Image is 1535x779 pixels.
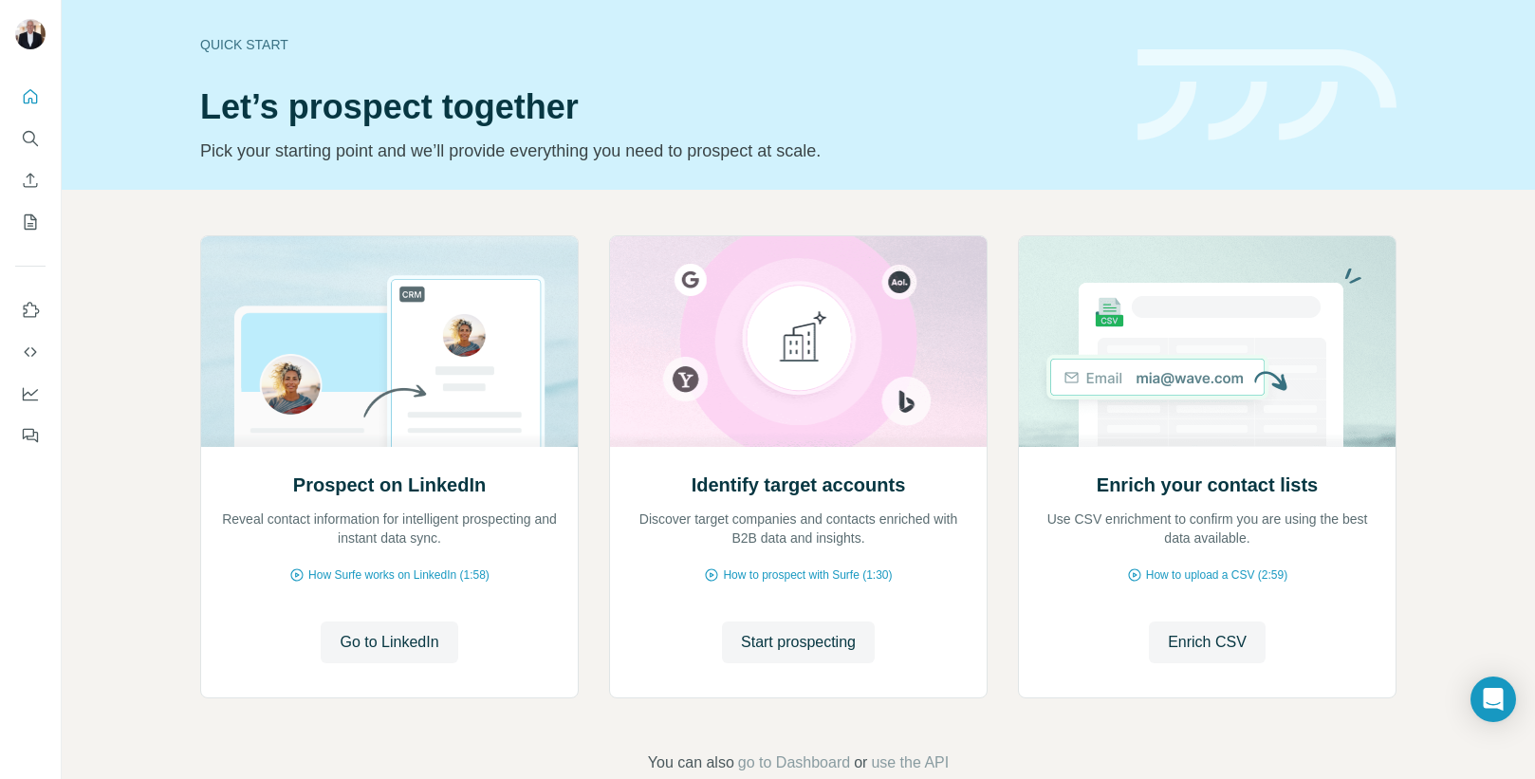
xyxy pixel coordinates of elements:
img: Enrich your contact lists [1018,236,1396,447]
span: or [854,751,867,774]
button: Use Surfe API [15,335,46,369]
p: Discover target companies and contacts enriched with B2B data and insights. [629,510,968,547]
p: Pick your starting point and we’ll provide everything you need to prospect at scale. [200,138,1115,164]
span: You can also [648,751,734,774]
button: Use Surfe on LinkedIn [15,293,46,327]
button: Feedback [15,418,46,453]
button: use the API [871,751,949,774]
button: Enrich CSV [1149,621,1266,663]
span: Enrich CSV [1168,631,1247,654]
h2: Identify target accounts [692,472,906,498]
img: banner [1137,49,1396,141]
button: Go to LinkedIn [321,621,457,663]
span: Start prospecting [741,631,856,654]
img: Avatar [15,19,46,49]
span: How to upload a CSV (2:59) [1146,566,1287,584]
button: Start prospecting [722,621,875,663]
span: How to prospect with Surfe (1:30) [723,566,892,584]
p: Reveal contact information for intelligent prospecting and instant data sync. [220,510,559,547]
img: Identify target accounts [609,236,988,447]
span: Go to LinkedIn [340,631,438,654]
div: Quick start [200,35,1115,54]
p: Use CSV enrichment to confirm you are using the best data available. [1038,510,1377,547]
div: Open Intercom Messenger [1470,677,1516,722]
button: go to Dashboard [738,751,850,774]
h2: Prospect on LinkedIn [293,472,486,498]
button: Search [15,121,46,156]
span: How Surfe works on LinkedIn (1:58) [308,566,490,584]
button: Enrich CSV [15,163,46,197]
h1: Let’s prospect together [200,88,1115,126]
button: My lists [15,205,46,239]
button: Quick start [15,80,46,114]
button: Dashboard [15,377,46,411]
h2: Enrich your contact lists [1097,472,1318,498]
img: Prospect on LinkedIn [200,236,579,447]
